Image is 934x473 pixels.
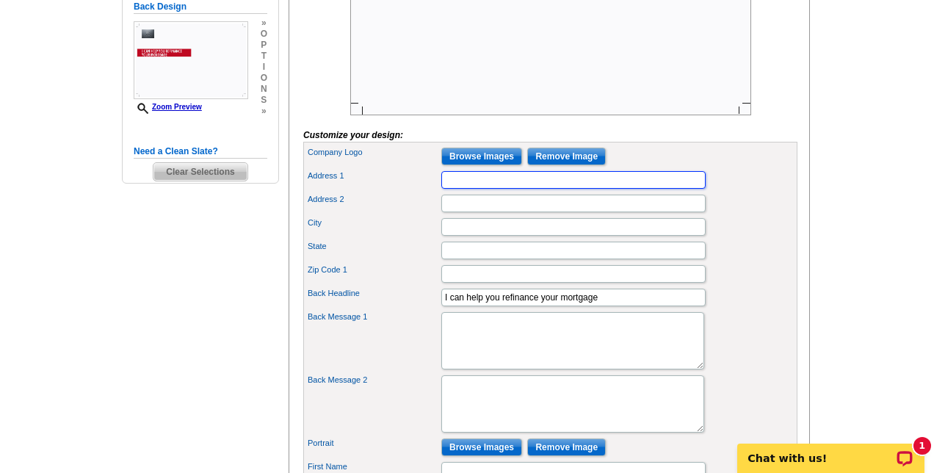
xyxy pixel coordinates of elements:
[527,438,606,456] input: Remove Image
[308,437,440,449] label: Portrait
[134,103,202,111] a: Zoom Preview
[308,264,440,276] label: Zip Code 1
[261,106,267,117] span: »
[308,146,440,159] label: Company Logo
[308,287,440,300] label: Back Headline
[261,62,267,73] span: i
[728,427,934,473] iframe: LiveChat chat widget
[261,84,267,95] span: n
[527,148,606,165] input: Remove Image
[308,374,440,386] label: Back Message 2
[261,51,267,62] span: t
[308,311,440,323] label: Back Message 1
[308,193,440,206] label: Address 2
[261,40,267,51] span: p
[261,95,267,106] span: s
[134,145,267,159] h5: Need a Clean Slate?
[261,29,267,40] span: o
[134,21,248,99] img: Z18894574_00001_2.jpg
[261,73,267,84] span: o
[308,217,440,229] label: City
[441,148,522,165] input: Browse Images
[261,18,267,29] span: »
[153,163,247,181] span: Clear Selections
[441,438,522,456] input: Browse Images
[308,170,440,182] label: Address 1
[308,461,440,473] label: First Name
[303,130,403,140] i: Customize your design:
[308,240,440,253] label: State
